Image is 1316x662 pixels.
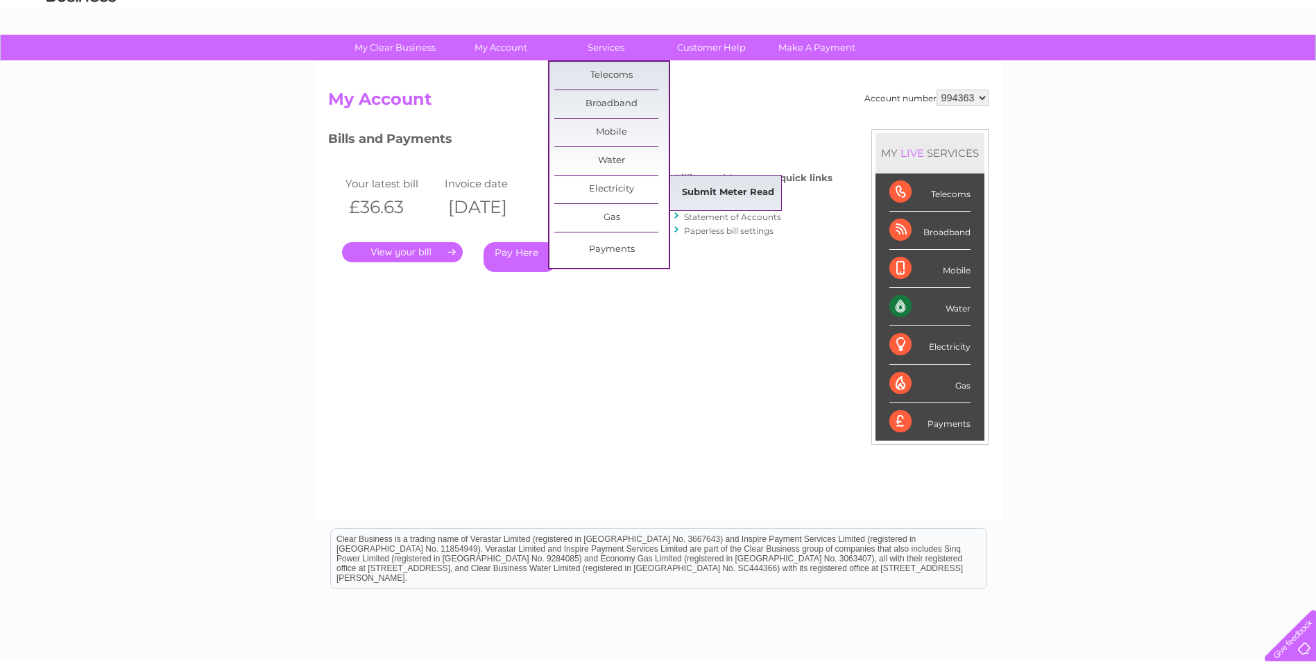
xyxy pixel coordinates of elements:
a: Customer Help [654,35,769,60]
h4: Billing and Payments quick links [674,173,832,183]
div: Water [889,288,971,326]
a: Log out [1270,59,1303,69]
th: [DATE] [441,193,541,221]
div: Electricity [889,326,971,364]
div: Broadband [889,212,971,250]
a: Submit Meter Read [671,179,785,207]
th: £36.63 [342,193,442,221]
a: Gas [554,204,669,232]
div: LIVE [898,146,927,160]
a: Water [554,147,669,175]
h2: My Account [328,90,989,116]
a: Make A Payment [760,35,874,60]
div: Mobile [889,250,971,288]
a: Electricity [554,176,669,203]
a: Energy [1106,59,1137,69]
img: logo.png [46,36,117,78]
a: Pay Here [484,242,556,272]
a: Payments [554,236,669,264]
td: Invoice date [441,174,541,193]
a: Blog [1195,59,1215,69]
div: Payments [889,403,971,441]
a: My Clear Business [338,35,452,60]
a: 0333 014 3131 [1054,7,1150,24]
div: Gas [889,365,971,403]
div: Clear Business is a trading name of Verastar Limited (registered in [GEOGRAPHIC_DATA] No. 3667643... [331,8,986,67]
a: Telecoms [554,62,669,90]
h3: Bills and Payments [328,129,832,153]
a: Broadband [554,90,669,118]
a: My Account [443,35,558,60]
div: MY SERVICES [875,133,984,173]
a: Statement of Accounts [684,212,781,222]
a: Telecoms [1145,59,1187,69]
div: Telecoms [889,173,971,212]
a: Mobile [554,119,669,146]
a: . [342,242,463,262]
a: Contact [1224,59,1258,69]
a: Paperless bill settings [684,226,774,236]
a: Water [1072,59,1098,69]
a: Services [549,35,663,60]
div: Account number [864,90,989,106]
td: Your latest bill [342,174,442,193]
